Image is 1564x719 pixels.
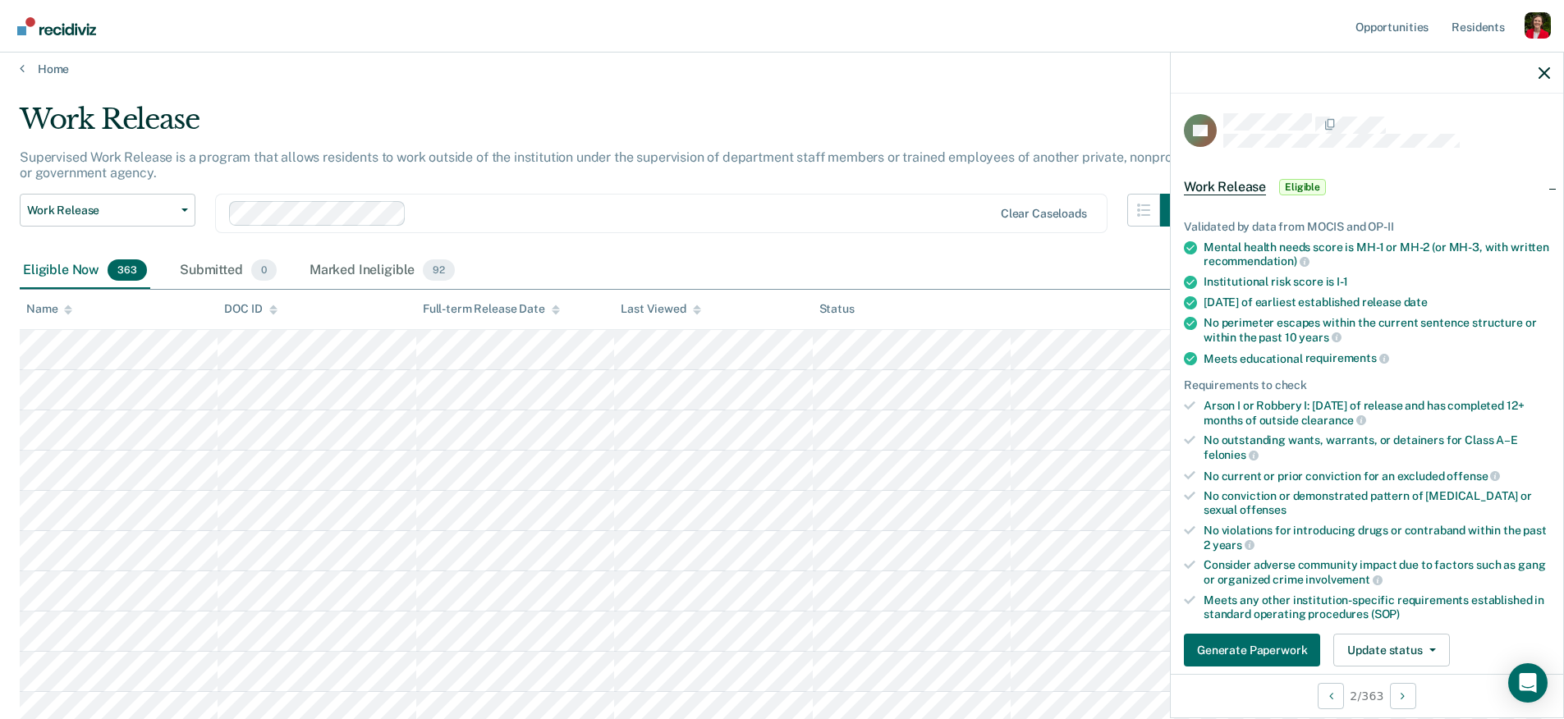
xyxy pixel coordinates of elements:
[1508,663,1548,703] div: Open Intercom Messenger
[1299,331,1341,344] span: years
[1371,607,1400,621] span: (SOP)
[1204,295,1550,309] div: [DATE] of earliest established release
[1305,351,1389,364] span: requirements
[1333,634,1449,666] button: Update status
[1213,538,1254,552] span: years
[17,17,96,35] img: Recidiviz
[1318,683,1344,709] button: Previous Opportunity
[1204,593,1550,621] div: Meets any other institution-specific requirements established in standard operating procedures
[26,302,72,316] div: Name
[20,103,1193,149] div: Work Release
[1301,414,1367,427] span: clearance
[1184,634,1320,666] button: Generate Paperwork
[1204,469,1550,483] div: No current or prior conviction for an excluded
[1001,207,1087,221] div: Clear caseloads
[224,302,277,316] div: DOC ID
[1171,161,1563,213] div: Work ReleaseEligible
[1204,433,1550,461] div: No outstanding wants, warrants, or detainers for Class A–E
[1204,275,1550,289] div: Institutional risk score is
[1204,254,1309,268] span: recommendation)
[1184,378,1550,392] div: Requirements to check
[1390,683,1416,709] button: Next Opportunity
[1337,275,1348,288] span: I-1
[108,259,147,281] span: 363
[1204,558,1550,586] div: Consider adverse community impact due to factors such as gang or organized crime
[1204,240,1550,268] div: Mental health needs score is MH-1 or MH-2 (or MH-3, with written
[1404,295,1428,309] span: date
[423,302,560,316] div: Full-term Release Date
[20,62,1544,76] a: Home
[1305,573,1382,586] span: involvement
[621,302,700,316] div: Last Viewed
[27,204,175,218] span: Work Release
[1204,316,1550,344] div: No perimeter escapes within the current sentence structure or within the past 10
[1204,351,1550,366] div: Meets educational
[1204,524,1550,552] div: No violations for introducing drugs or contraband within the past 2
[1240,503,1287,516] span: offenses
[423,259,455,281] span: 92
[1447,469,1500,483] span: offense
[819,302,855,316] div: Status
[1525,12,1551,39] button: Profile dropdown button
[1279,179,1326,195] span: Eligible
[1204,399,1550,427] div: Arson I or Robbery I: [DATE] of release and has completed 12+ months of outside
[1204,448,1259,461] span: felonies
[20,253,150,289] div: Eligible Now
[251,259,277,281] span: 0
[1204,489,1550,517] div: No conviction or demonstrated pattern of [MEDICAL_DATA] or sexual
[306,253,458,289] div: Marked Ineligible
[1184,179,1266,195] span: Work Release
[1184,220,1550,234] div: Validated by data from MOCIS and OP-II
[20,149,1188,181] p: Supervised Work Release is a program that allows residents to work outside of the institution und...
[1171,674,1563,717] div: 2 / 363
[177,253,280,289] div: Submitted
